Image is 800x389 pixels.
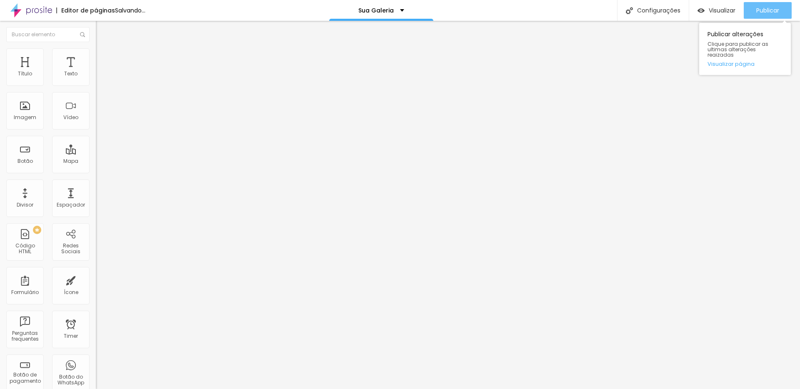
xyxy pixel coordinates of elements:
[96,21,800,389] iframe: Editor
[63,158,78,164] div: Mapa
[8,243,41,255] div: Código HTML
[63,115,78,120] div: Vídeo
[57,202,85,208] div: Espaçador
[11,289,39,295] div: Formulário
[64,71,77,77] div: Texto
[8,372,41,384] div: Botão de pagamento
[64,333,78,339] div: Timer
[707,41,782,58] span: Clique para publicar as ultimas alterações reaizadas
[64,289,78,295] div: Ícone
[707,61,782,67] a: Visualizar página
[689,2,744,19] button: Visualizar
[699,23,791,75] div: Publicar alterações
[709,7,735,14] span: Visualizar
[14,115,36,120] div: Imagem
[744,2,792,19] button: Publicar
[358,7,394,13] p: Sua Galeria
[6,27,90,42] input: Buscar elemento
[54,243,87,255] div: Redes Sociais
[626,7,633,14] img: Icone
[697,7,705,14] img: view-1.svg
[18,71,32,77] div: Título
[17,158,33,164] div: Botão
[80,32,85,37] img: Icone
[17,202,33,208] div: Divisor
[8,330,41,342] div: Perguntas frequentes
[54,374,87,386] div: Botão do WhatsApp
[115,7,145,13] div: Salvando...
[756,7,779,14] span: Publicar
[56,7,115,13] div: Editor de páginas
